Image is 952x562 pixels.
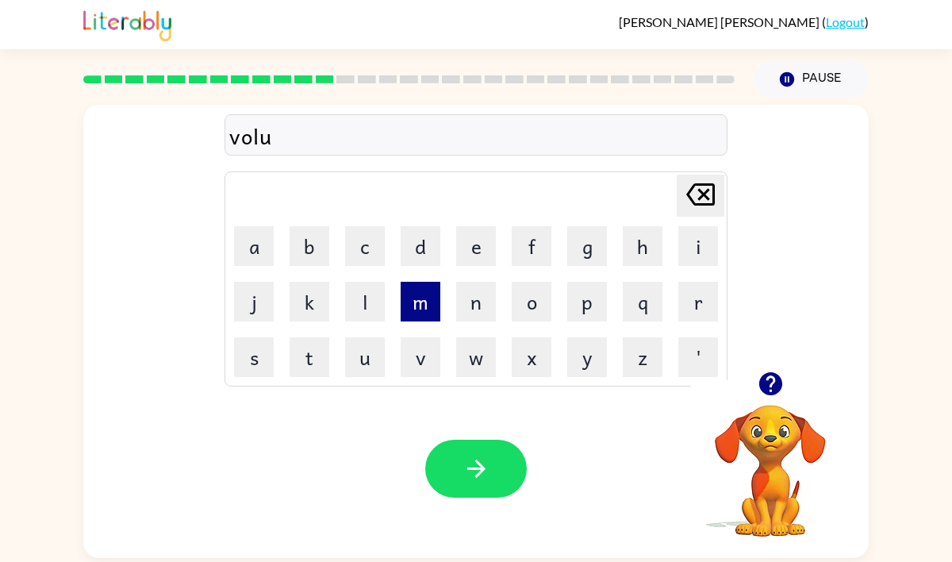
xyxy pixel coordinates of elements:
button: Pause [754,61,869,98]
button: a [234,226,274,266]
button: y [567,337,607,377]
div: ( ) [619,14,869,29]
button: j [234,282,274,321]
button: t [290,337,329,377]
button: e [456,226,496,266]
button: ' [678,337,718,377]
a: Logout [826,14,865,29]
button: k [290,282,329,321]
button: u [345,337,385,377]
video: Your browser must support playing .mp4 files to use Literably. Please try using another browser. [691,380,850,539]
img: Literably [83,6,171,41]
button: n [456,282,496,321]
button: v [401,337,440,377]
button: o [512,282,551,321]
button: f [512,226,551,266]
button: m [401,282,440,321]
button: r [678,282,718,321]
button: c [345,226,385,266]
div: volu [229,119,723,152]
button: i [678,226,718,266]
button: q [623,282,662,321]
button: w [456,337,496,377]
button: x [512,337,551,377]
button: h [623,226,662,266]
span: [PERSON_NAME] [PERSON_NAME] [619,14,822,29]
button: b [290,226,329,266]
button: g [567,226,607,266]
button: l [345,282,385,321]
button: d [401,226,440,266]
button: z [623,337,662,377]
button: s [234,337,274,377]
button: p [567,282,607,321]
